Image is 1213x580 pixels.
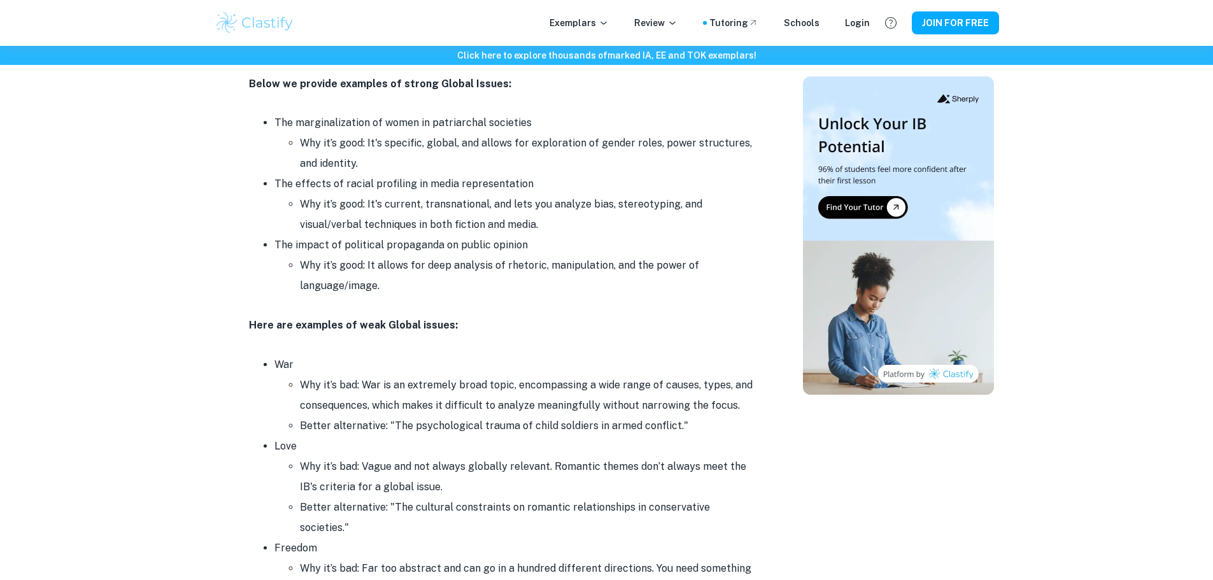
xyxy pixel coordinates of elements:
[709,16,758,30] a: Tutoring
[300,255,758,296] li: Why it’s good: It allows for deep analysis of rhetoric, manipulation, and the power of language/i...
[3,48,1210,62] h6: Click here to explore thousands of marked IA, EE and TOK exemplars !
[249,319,458,331] strong: Here are examples of weak Global issues:
[634,16,677,30] p: Review
[274,113,758,174] li: The marginalization of women in patriarchal societies
[300,194,758,235] li: Why it’s good: It's current, transnational, and lets you analyze bias, stereotyping, and visual/v...
[249,78,511,90] strong: Below we provide examples of strong Global Issues:
[784,16,819,30] a: Schools
[274,355,758,436] li: War
[274,174,758,235] li: The effects of racial profiling in media representation
[274,436,758,538] li: Love
[300,375,758,416] li: Why it’s bad: War is an extremely broad topic, encompassing a wide range of causes, types, and co...
[215,10,295,36] img: Clastify logo
[880,12,902,34] button: Help and Feedback
[300,497,758,538] li: Better alternative: "The cultural constraints on romantic relationships in conservative societies."
[300,416,758,436] li: Better alternative: "The psychological trauma of child soldiers in armed conflict."
[912,11,999,34] button: JOIN FOR FREE
[274,235,758,296] li: The impact of political propaganda on public opinion
[550,16,609,30] p: Exemplars
[300,456,758,497] li: Why it’s bad: Vague and not always globally relevant. Romantic themes don’t always meet the IB's ...
[803,76,994,395] img: Thumbnail
[845,16,870,30] a: Login
[300,133,758,174] li: Why it’s good: It's specific, global, and allows for exploration of gender roles, power structure...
